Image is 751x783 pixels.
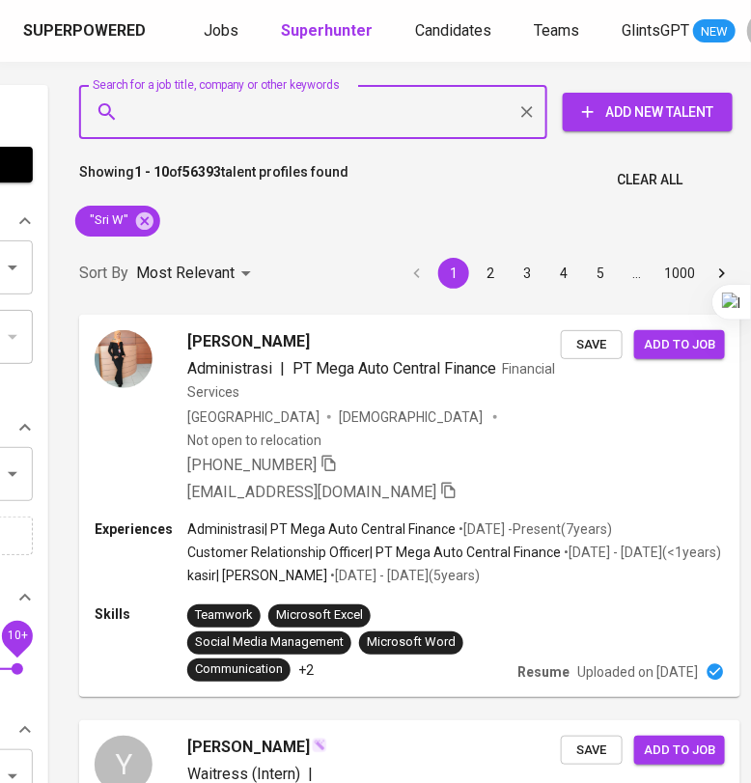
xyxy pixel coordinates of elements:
div: Social Media Management [195,633,344,652]
button: Add to job [634,330,725,360]
img: magic_wand.svg [312,738,327,753]
div: Microsoft Excel [276,606,363,625]
b: 56393 [182,164,221,180]
span: Administrasi [187,359,272,378]
p: kasir | [PERSON_NAME] [187,566,327,585]
div: Most Relevant [136,256,258,292]
span: Jobs [204,21,238,40]
span: "Sri W" [75,211,140,230]
a: Superpowered [23,20,150,42]
button: Go to next page [707,258,737,289]
span: Candidates [415,21,491,40]
span: [PERSON_NAME] [187,736,310,759]
span: Financial Services [187,361,555,400]
div: Microsoft Word [367,633,456,652]
b: 1 - 10 [134,164,169,180]
p: • [DATE] - [DATE] ( <1 years ) [561,543,721,562]
div: … [622,264,653,283]
a: GlintsGPT NEW [622,19,736,43]
span: Save [570,334,613,356]
img: c8c2f8dcbcc344aa1c7d86422f0e3591.jpg [95,330,153,388]
nav: pagination navigation [399,258,740,289]
p: Showing of talent profiles found [79,162,348,198]
button: Save [561,736,623,766]
button: Go to page 5 [585,258,616,289]
span: [EMAIL_ADDRESS][DOMAIN_NAME] [187,483,436,501]
button: Add to job [634,736,725,766]
p: • [DATE] - [DATE] ( 5 years ) [327,566,480,585]
span: | [280,357,285,380]
button: Clear All [609,162,690,198]
span: 10+ [7,629,27,643]
a: Candidates [415,19,495,43]
span: Teams [534,21,579,40]
b: Superhunter [281,21,373,40]
button: page 1 [438,258,469,289]
div: Superpowered [23,20,146,42]
button: Save [561,330,623,360]
span: Waitress (Intern) [187,765,300,783]
button: Add New Talent [563,93,733,131]
div: "Sri W" [75,206,160,237]
p: Experiences [95,519,187,539]
a: [PERSON_NAME]Administrasi|PT Mega Auto Central FinanceFinancial Services[GEOGRAPHIC_DATA][DEMOGRA... [79,315,740,697]
p: Not open to relocation [187,431,321,450]
div: Teamwork [195,606,253,625]
button: Go to page 1000 [658,258,701,289]
span: GlintsGPT [622,21,689,40]
p: Administrasi | PT Mega Auto Central Finance [187,519,456,539]
div: [GEOGRAPHIC_DATA] [187,407,320,427]
span: [PERSON_NAME] [187,330,310,353]
span: Add to job [644,740,715,762]
span: [PHONE_NUMBER] [187,456,317,474]
span: [DEMOGRAPHIC_DATA] [339,407,486,427]
button: Go to page 4 [548,258,579,289]
button: Clear [514,98,541,126]
a: Superhunter [281,19,376,43]
button: Go to page 3 [512,258,542,289]
span: PT Mega Auto Central Finance [292,359,496,378]
a: Teams [534,19,583,43]
span: Clear All [617,168,682,192]
p: Sort By [79,262,128,285]
p: Uploaded on [DATE] [577,662,698,682]
p: +2 [298,660,314,680]
span: Add New Talent [578,100,717,125]
span: NEW [693,22,736,42]
p: • [DATE] - Present ( 7 years ) [456,519,612,539]
div: Communication [195,660,283,679]
span: Save [570,740,613,762]
p: Skills [95,604,187,624]
button: Go to page 2 [475,258,506,289]
p: Most Relevant [136,262,235,285]
a: Jobs [204,19,242,43]
span: Add to job [644,334,715,356]
p: Resume [517,662,570,682]
p: Customer Relationship Officer | PT Mega Auto Central Finance [187,543,561,562]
